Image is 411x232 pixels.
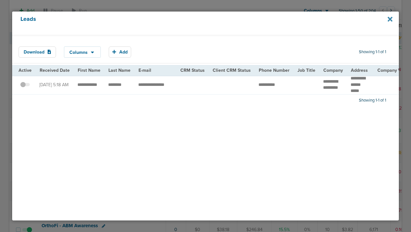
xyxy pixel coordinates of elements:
[293,65,319,75] th: Job Title
[319,65,347,75] th: Company
[108,68,130,73] span: Last Name
[36,75,74,94] td: [DATE] 5:18 AM
[78,68,100,73] span: First Name
[20,16,355,30] h4: Leads
[347,65,374,75] th: Address
[19,46,56,58] button: Download
[209,65,255,75] th: Client CRM Status
[109,46,131,58] button: Add
[359,49,386,55] span: Showing 1-1 of 1
[359,98,386,103] span: Showing 1-1 of 1
[19,68,32,73] span: Active
[180,68,205,73] span: CRM Status
[119,50,128,55] span: Add
[259,68,289,73] span: Phone Number
[138,68,151,73] span: E-mail
[69,50,88,55] span: Columns
[40,68,70,73] span: Received Date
